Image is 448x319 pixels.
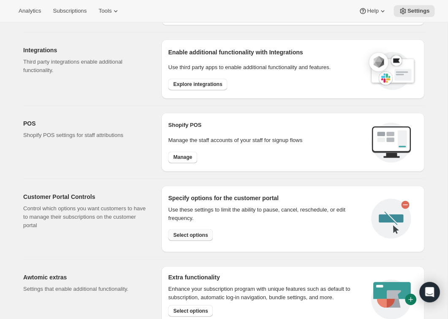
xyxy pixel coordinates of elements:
button: Tools [93,5,125,17]
h2: Shopify POS [168,121,364,129]
p: Shopify POS settings for staff attributions [23,131,148,139]
p: Control which options you want customers to have to manage their subscriptions on the customer po... [23,204,148,229]
div: Use these settings to limit the ability to pause, cancel, reschedule, or edit frequency. [168,205,364,222]
h2: Enable additional functionality with Integrations [168,48,361,56]
span: Select options [173,307,208,314]
button: Select options [168,229,213,241]
button: Subscriptions [48,5,92,17]
h2: Integrations [23,46,148,54]
span: Subscriptions [53,8,87,14]
div: Open Intercom Messenger [419,282,440,302]
h2: Specify options for the customer portal [168,193,364,202]
span: Manage [173,154,192,161]
span: Explore integrations [173,81,222,88]
h2: Customer Portal Controls [23,192,148,201]
p: Use third party apps to enable additional functionality and features. [168,63,361,72]
button: Select options [168,305,213,316]
span: Tools [98,8,111,14]
span: Settings [407,8,429,14]
h2: Awtomic extras [23,273,148,281]
span: Analytics [19,8,41,14]
h2: POS [23,119,148,128]
button: Help [353,5,392,17]
p: Third party integrations enable additional functionality. [23,58,148,75]
button: Settings [394,5,434,17]
p: Manage the staff accounts of your staff for signup flows [168,136,364,145]
button: Explore integrations [168,78,227,90]
p: Enhance your subscription program with unique features such as default to subscription, automatic... [168,284,361,301]
button: Manage [168,151,197,163]
h2: Extra functionality [168,273,220,281]
button: Analytics [14,5,46,17]
p: Settings that enable additional functionality. [23,284,148,293]
span: Select options [173,231,208,238]
span: Help [367,8,378,14]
